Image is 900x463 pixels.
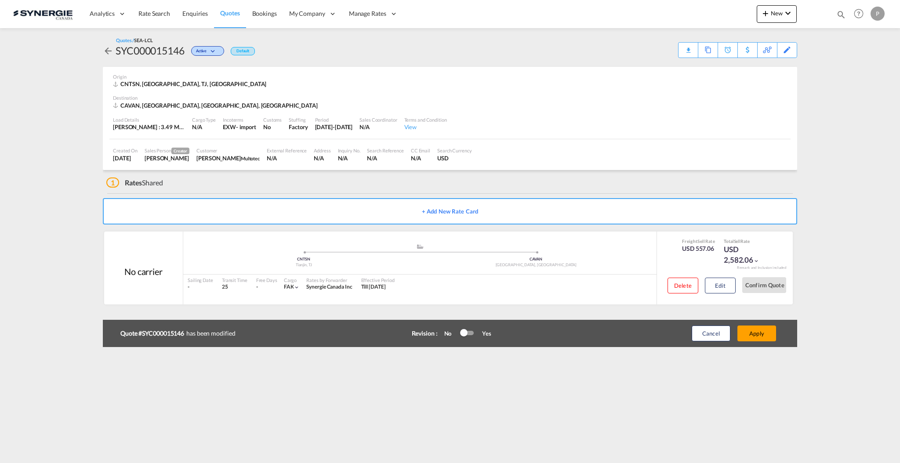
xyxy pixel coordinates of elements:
[737,326,776,341] button: Apply
[103,43,116,58] div: icon-arrow-left
[13,4,73,24] img: 1f56c880d42311ef80fc7dca854c8e59.png
[241,156,260,161] span: Multotec
[420,262,653,268] div: [GEOGRAPHIC_DATA], [GEOGRAPHIC_DATA]
[196,48,209,57] span: Active
[338,147,360,154] div: Inquiry No.
[753,258,759,264] md-icon: icon-chevron-down
[192,123,216,131] div: N/A
[267,147,307,154] div: External Reference
[734,239,741,244] span: Sell
[120,329,186,338] b: Quote #SYC000015146
[106,177,119,188] span: 1
[231,47,255,55] div: Default
[252,10,277,17] span: Bookings
[411,147,430,154] div: CC Email
[191,46,224,56] div: Change Status Here
[222,277,247,283] div: Transit Time
[256,277,277,283] div: Free Days
[871,7,885,21] div: P
[289,9,325,18] span: My Company
[103,198,797,224] button: + Add New Rate Card
[359,116,397,123] div: Sales Coordinator
[705,278,736,293] button: Edit
[125,178,142,187] span: Rates
[220,9,240,17] span: Quotes
[412,329,438,338] div: Revision :
[113,80,269,88] div: CNTSN, Tianjin, TJ, Europe
[134,37,152,43] span: SEA-LCL
[284,283,294,290] span: FAK
[697,239,705,244] span: Sell
[294,284,300,290] md-icon: icon-chevron-down
[836,10,846,19] md-icon: icon-magnify
[263,123,282,131] div: No
[473,329,491,337] div: Yes
[742,277,786,293] button: Confirm Quote
[113,101,320,109] div: CAVAN, Vancouver, BC, Americas
[757,5,797,23] button: icon-plus 400-fgNewicon-chevron-down
[182,10,208,17] span: Enquiries
[188,257,420,262] div: CNTSN
[730,265,793,270] div: Remark and Inclusion included
[315,116,353,123] div: Period
[171,148,189,154] span: Creator
[361,283,386,290] span: Till [DATE]
[120,327,384,340] div: has been modified
[222,283,247,291] div: 25
[188,262,420,268] div: Tianjin, TJ
[145,154,189,162] div: Pablo Gomez Saldarriaga
[196,147,260,154] div: Customer
[851,6,871,22] div: Help
[367,147,403,154] div: Search Reference
[106,178,163,188] div: Shared
[724,244,768,265] div: USD 2,582.06
[188,277,213,283] div: Sailing Date
[116,43,185,58] div: SYC000015146
[315,123,353,131] div: 14 Oct 2025
[120,80,266,87] span: CNTSN, [GEOGRAPHIC_DATA], TJ, [GEOGRAPHIC_DATA]
[267,154,307,162] div: N/A
[440,329,461,337] div: No
[196,154,260,162] div: Simon Legault
[236,123,256,131] div: - import
[113,73,787,80] div: Origin
[90,9,115,18] span: Analytics
[306,283,352,290] span: Synergie Canada Inc
[349,9,386,18] span: Manage Rates
[411,154,430,162] div: N/A
[289,116,308,123] div: Stuffing
[223,116,256,123] div: Incoterms
[361,277,395,283] div: Effective Period
[306,283,352,291] div: Synergie Canada Inc
[437,147,472,154] div: Search Currency
[359,123,397,131] div: N/A
[145,147,189,154] div: Sales Person
[420,257,653,262] div: CAVAN
[138,10,170,17] span: Rate Search
[256,283,258,291] div: -
[338,154,360,162] div: N/A
[113,147,138,154] div: Created On
[836,10,846,23] div: icon-magnify
[683,44,693,51] md-icon: icon-download
[289,123,308,131] div: Factory Stuffing
[113,116,185,123] div: Load Details
[314,147,330,154] div: Address
[113,123,185,131] div: [PERSON_NAME] : 3.49 MT | Volumetric Wt : 13.93 CBM | Chargeable Wt : 13.93 W/M
[124,265,163,278] div: No carrier
[437,154,472,162] div: USD
[306,277,352,283] div: Rates by Forwarder
[415,244,425,249] md-icon: assets/icons/custom/ship-fill.svg
[851,6,866,21] span: Help
[223,123,236,131] div: EXW
[760,10,793,17] span: New
[760,8,771,18] md-icon: icon-plus 400-fg
[404,116,447,123] div: Terms and Condition
[113,94,787,101] div: Destination
[367,154,403,162] div: N/A
[314,154,330,162] div: N/A
[284,277,300,283] div: Cargo
[192,116,216,123] div: Cargo Type
[209,49,219,54] md-icon: icon-chevron-down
